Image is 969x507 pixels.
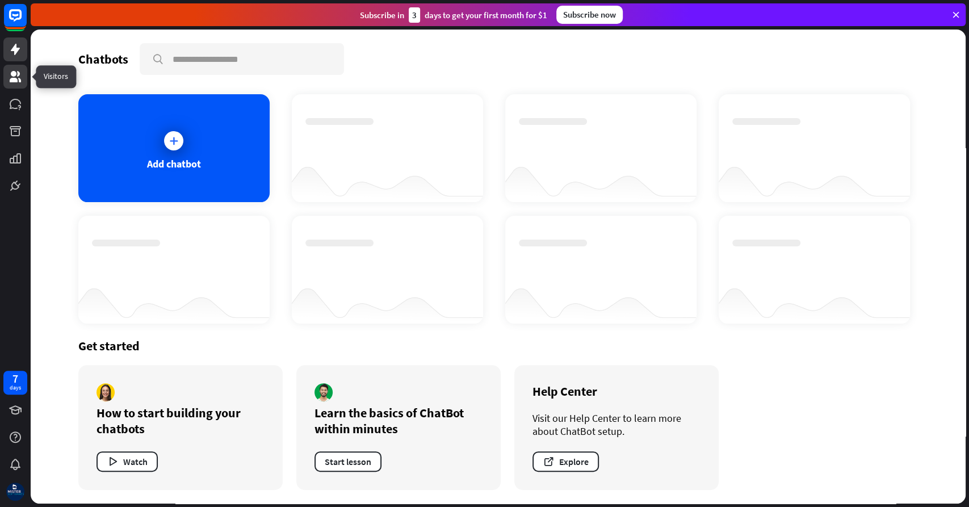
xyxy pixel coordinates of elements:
[78,51,128,67] div: Chatbots
[532,412,700,438] div: Visit our Help Center to learn more about ChatBot setup.
[97,451,158,472] button: Watch
[147,157,201,170] div: Add chatbot
[409,7,420,23] div: 3
[314,383,333,401] img: author
[314,451,381,472] button: Start lesson
[97,383,115,401] img: author
[532,383,700,399] div: Help Center
[78,338,918,354] div: Get started
[3,371,27,395] a: 7 days
[314,405,483,437] div: Learn the basics of ChatBot within minutes
[97,405,265,437] div: How to start building your chatbots
[9,5,43,39] button: Open LiveChat chat widget
[12,374,18,384] div: 7
[556,6,623,24] div: Subscribe now
[360,7,547,23] div: Subscribe in days to get your first month for $1
[10,384,21,392] div: days
[532,451,599,472] button: Explore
